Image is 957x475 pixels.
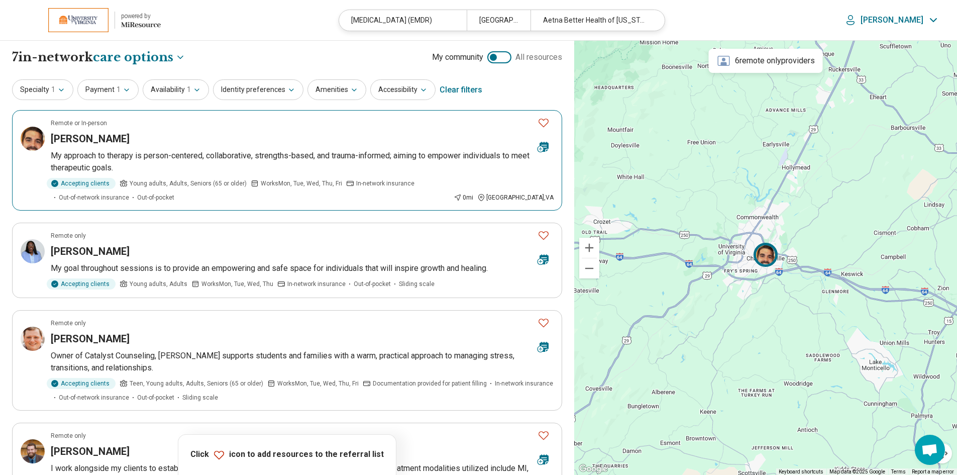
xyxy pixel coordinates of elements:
[356,179,414,188] span: In-network insurance
[467,10,530,31] div: [GEOGRAPHIC_DATA], [GEOGRAPHIC_DATA]
[59,193,129,202] span: Out-of-network insurance
[515,51,562,63] span: All resources
[51,132,130,146] h3: [PERSON_NAME]
[829,469,885,474] span: Map data ©2025 Google
[51,262,554,274] p: My goal throughout sessions is to provide an empowering and safe space for individuals that will ...
[137,393,174,402] span: Out-of-pocket
[12,79,73,100] button: Specialty1
[277,379,359,388] span: Works Mon, Tue, Wed, Thu, Fri
[47,278,116,290] div: Accepting clients
[121,12,161,21] div: powered by
[51,119,107,128] p: Remote or In-person
[130,179,247,188] span: Young adults, Adults, Seniors (65 or older)
[190,449,384,461] p: Click icon to add resources to the referral list
[495,379,553,388] span: In-network insurance
[51,150,554,174] p: My approach to therapy is person-centered, collaborative, strengths-based, and trauma-informed; a...
[137,193,174,202] span: Out-of-pocket
[891,469,906,474] a: Terms (opens in new tab)
[201,279,273,289] span: Works Mon, Tue, Wed, Thu
[16,8,161,32] a: University of Virginiapowered by
[51,444,130,458] h3: [PERSON_NAME]
[182,393,218,402] span: Sliding scale
[432,51,483,63] span: My community
[51,431,86,440] p: Remote only
[51,244,130,258] h3: [PERSON_NAME]
[213,79,303,100] button: Identity preferences
[454,193,473,202] div: 0 mi
[77,79,139,100] button: Payment1
[354,279,391,289] span: Out-of-pocket
[287,279,346,289] span: In-network insurance
[912,469,954,474] a: Report a map error
[534,113,554,133] button: Favorite
[861,15,923,25] p: [PERSON_NAME]
[12,49,185,66] h1: 7 in-network
[534,425,554,446] button: Favorite
[534,225,554,246] button: Favorite
[51,84,55,95] span: 1
[261,179,342,188] span: Works Mon, Tue, Wed, Thu, Fri
[530,10,658,31] div: Aetna Better Health of [US_STATE]
[339,10,467,31] div: [MEDICAL_DATA] (EMDR)
[51,350,554,374] p: Owner of Catalyst Counseling, [PERSON_NAME] supports students and families with a warm, practical...
[117,84,121,95] span: 1
[187,84,191,95] span: 1
[47,178,116,189] div: Accepting clients
[477,193,554,202] div: [GEOGRAPHIC_DATA] , VA
[48,8,109,32] img: University of Virginia
[130,379,263,388] span: Teen, Young adults, Adults, Seniors (65 or older)
[130,279,187,289] span: Young adults, Adults
[709,49,823,73] div: 6 remote only providers
[143,79,209,100] button: Availability1
[47,378,116,389] div: Accepting clients
[399,279,435,289] span: Sliding scale
[579,258,599,278] button: Zoom out
[93,49,185,66] button: Care options
[51,319,86,328] p: Remote only
[370,79,436,100] button: Accessibility
[51,332,130,346] h3: [PERSON_NAME]
[59,393,129,402] span: Out-of-network insurance
[307,79,366,100] button: Amenities
[534,313,554,333] button: Favorite
[51,231,86,240] p: Remote only
[93,49,173,66] span: care options
[440,78,482,102] div: Clear filters
[915,435,945,465] div: Open chat
[373,379,487,388] span: Documentation provided for patient filling
[579,238,599,258] button: Zoom in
